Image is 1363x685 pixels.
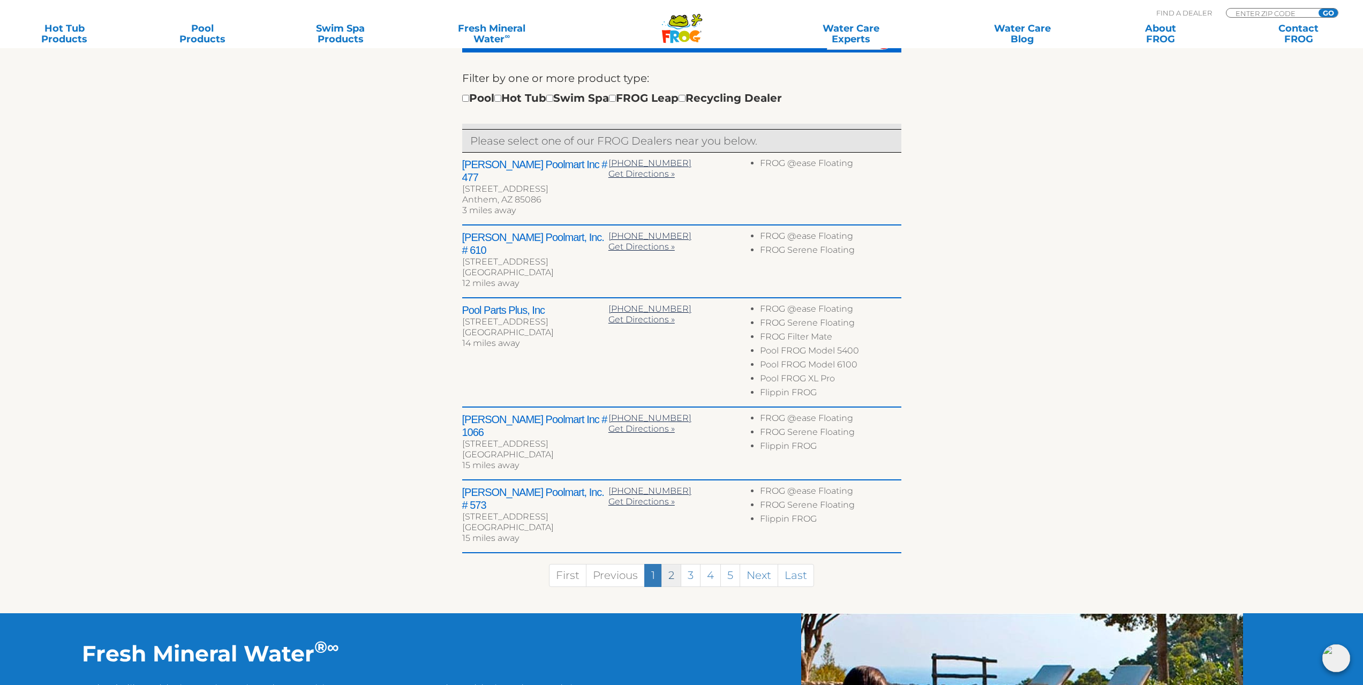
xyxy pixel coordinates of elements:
[462,267,608,278] div: [GEOGRAPHIC_DATA]
[462,89,782,107] div: Pool Hot Tub Swim Spa FROG Leap Recycling Dealer
[462,317,608,327] div: [STREET_ADDRESS]
[760,345,901,359] li: Pool FROG Model 5400
[760,231,901,245] li: FROG @ease Floating
[462,231,608,257] h2: [PERSON_NAME] Poolmart, Inc. # 610
[549,564,586,587] a: First
[740,564,778,587] a: Next
[681,564,701,587] a: 3
[661,564,681,587] a: 2
[11,23,118,44] a: Hot TubProducts
[462,194,608,205] div: Anthem, AZ 85086
[462,304,608,317] h2: Pool Parts Plus, Inc
[760,427,901,441] li: FROG Serene Floating
[314,637,327,657] sup: ®
[760,373,901,387] li: Pool FROG XL Pro
[462,449,608,460] div: [GEOGRAPHIC_DATA]
[462,439,608,449] div: [STREET_ADDRESS]
[608,496,675,507] a: Get Directions »
[760,486,901,500] li: FROG @ease Floating
[462,338,519,348] span: 14 miles away
[586,564,645,587] a: Previous
[1156,8,1212,18] p: Find A Dealer
[760,387,901,401] li: Flippin FROG
[504,32,510,40] sup: ∞
[608,314,675,325] a: Get Directions »
[462,511,608,522] div: [STREET_ADDRESS]
[764,23,938,44] a: Water CareExperts
[327,637,339,657] sup: ∞
[462,70,649,87] label: Filter by one or more product type:
[462,522,608,533] div: [GEOGRAPHIC_DATA]
[287,23,394,44] a: Swim SpaProducts
[778,564,814,587] a: Last
[608,304,691,314] a: [PHONE_NUMBER]
[462,486,608,511] h2: [PERSON_NAME] Poolmart, Inc. # 573
[760,245,901,259] li: FROG Serene Floating
[760,413,901,427] li: FROG @ease Floating
[608,169,675,179] a: Get Directions »
[462,158,608,184] h2: [PERSON_NAME] Poolmart Inc # 477
[1245,23,1352,44] a: ContactFROG
[760,500,901,514] li: FROG Serene Floating
[760,332,901,345] li: FROG Filter Mate
[462,413,608,439] h2: [PERSON_NAME] Poolmart Inc # 1066
[1107,23,1214,44] a: AboutFROG
[760,359,901,373] li: Pool FROG Model 6100
[644,564,662,587] a: 1
[425,23,559,44] a: Fresh MineralWater∞
[462,533,519,543] span: 15 miles away
[760,318,901,332] li: FROG Serene Floating
[700,564,721,587] a: 4
[462,278,519,288] span: 12 miles away
[462,205,516,215] span: 3 miles away
[760,304,901,318] li: FROG @ease Floating
[1319,9,1338,17] input: GO
[760,158,901,172] li: FROG @ease Floating
[462,460,519,470] span: 15 miles away
[608,242,675,252] a: Get Directions »
[462,184,608,194] div: [STREET_ADDRESS]
[760,441,901,455] li: Flippin FROG
[608,486,691,496] a: [PHONE_NUMBER]
[760,514,901,528] li: Flippin FROG
[149,23,256,44] a: PoolProducts
[82,640,600,667] h2: Fresh Mineral Water
[1322,644,1350,672] img: openIcon
[462,327,608,338] div: [GEOGRAPHIC_DATA]
[462,257,608,267] div: [STREET_ADDRESS]
[608,424,675,434] a: Get Directions »
[720,564,740,587] a: 5
[608,413,691,423] a: [PHONE_NUMBER]
[1234,9,1307,18] input: Zip Code Form
[608,231,691,241] a: [PHONE_NUMBER]
[608,158,691,168] a: [PHONE_NUMBER]
[470,132,893,149] p: Please select one of our FROG Dealers near you below.
[969,23,1076,44] a: Water CareBlog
